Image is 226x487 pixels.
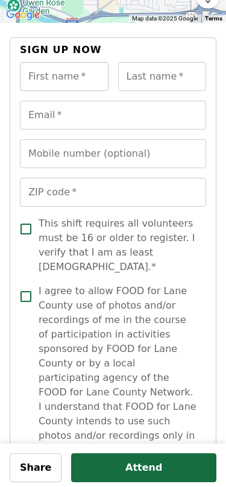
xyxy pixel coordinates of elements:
span: I agree to allow FOOD for Lane County use of photos and/or recordings of me in the course of part... [39,284,196,472]
span: Map data ©2025 Google [132,15,198,22]
input: Email [20,101,206,130]
input: Last name [118,62,207,91]
img: Google [3,7,43,23]
input: First name [20,62,108,91]
button: Attend [71,453,216,482]
input: ZIP code [20,178,206,207]
span: Sign up now [20,44,102,55]
a: Open this area in Google Maps (opens a new window) [3,7,43,23]
input: Mobile number (optional) [20,139,206,168]
a: Terms [205,15,222,22]
span: Share [20,462,51,473]
button: Share [10,453,61,482]
span: This shift requires all volunteers must be 16 or older to register. I verify that I am as least [... [39,216,196,274]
